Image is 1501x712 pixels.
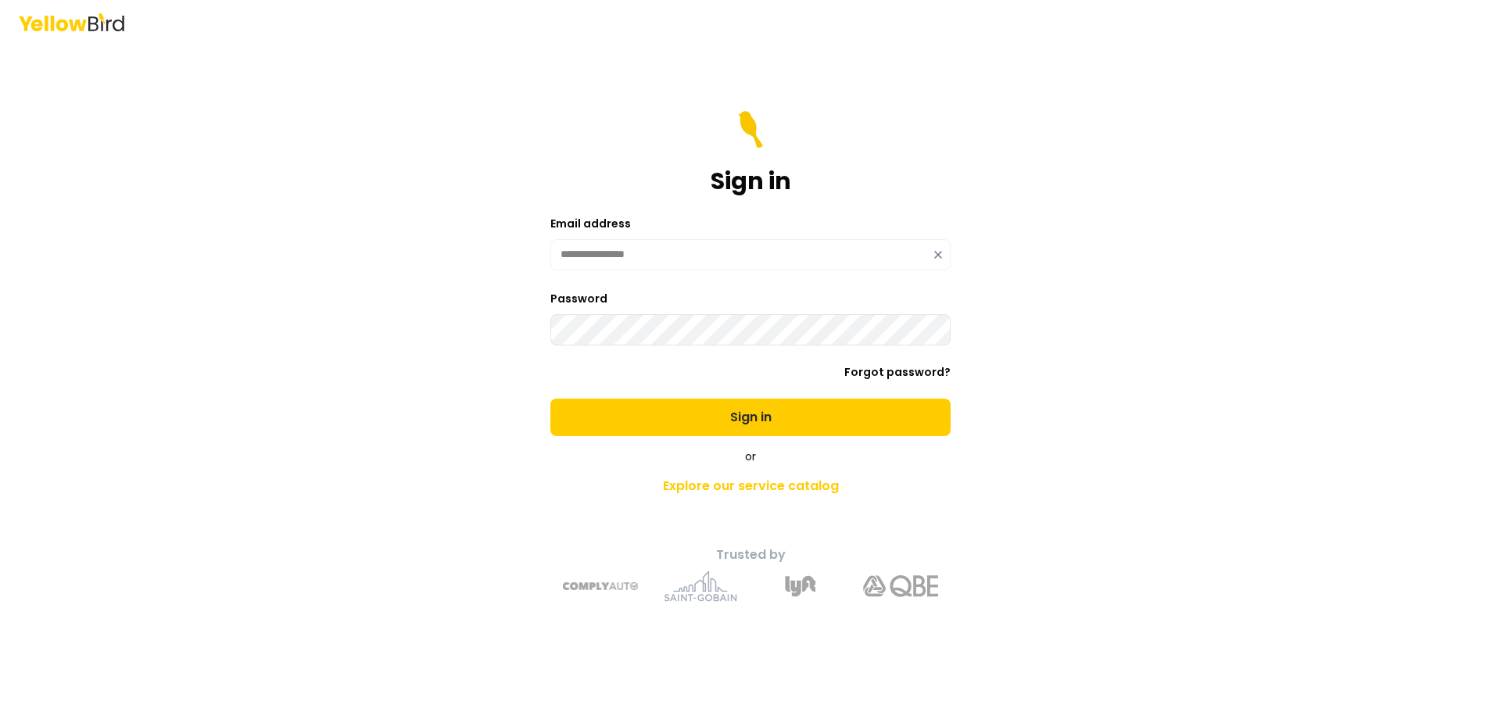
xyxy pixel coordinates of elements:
[550,399,951,436] button: Sign in
[550,291,607,306] label: Password
[844,364,951,380] a: Forgot password?
[475,546,1026,564] p: Trusted by
[711,167,791,195] h1: Sign in
[475,470,1026,502] a: Explore our service catalog
[550,216,631,231] label: Email address
[745,449,756,464] span: or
